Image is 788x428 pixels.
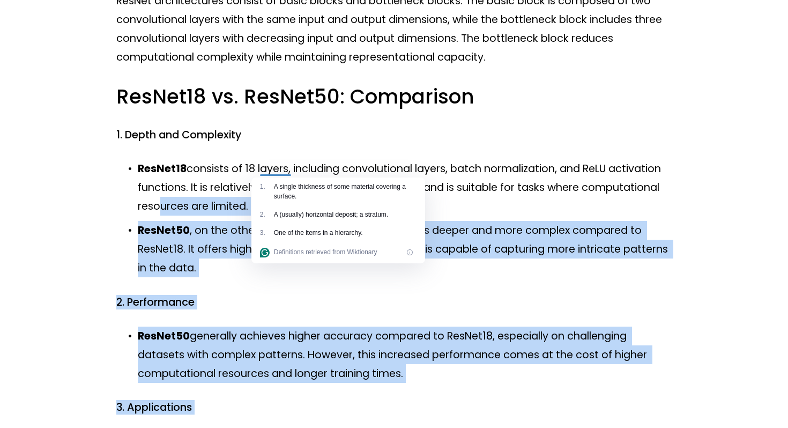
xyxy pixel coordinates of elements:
p: consists of 18 layers, including convolutional layers, batch normalization, and ReLU activation f... [138,159,672,216]
p: generally achieves higher accuracy compared to ResNet18, especially on challenging datasets with ... [138,327,672,383]
h3: ResNet18 vs. ResNet50: Comparison [116,84,672,110]
h4: 3. Applications [116,400,672,415]
p: , on the other hand, comprises 50 layers and is deeper and more complex compared to ResNet18. It ... [138,221,672,277]
strong: ResNet50 [138,223,190,238]
strong: ResNet50 [138,329,190,343]
strong: ResNet18 [138,161,187,176]
h4: 1. Depth and Complexity [116,128,672,142]
h4: 2. Performance [116,295,672,309]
